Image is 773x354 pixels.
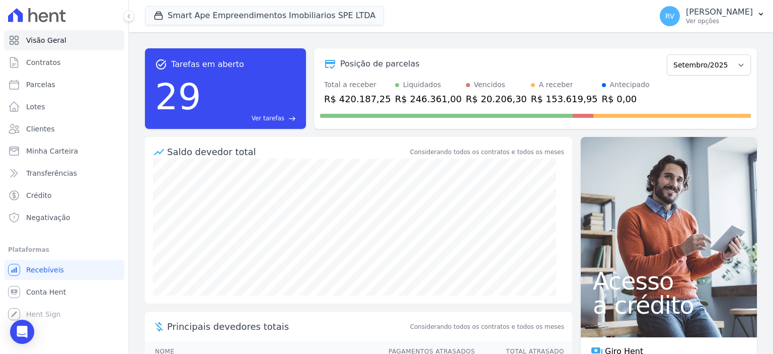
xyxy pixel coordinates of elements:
[145,6,384,25] button: Smart Ape Empreendimentos Imobiliarios SPE LTDA
[395,92,462,106] div: R$ 246.361,00
[4,30,124,50] a: Visão Geral
[410,322,564,331] span: Considerando todos os contratos e todos os meses
[26,213,70,223] span: Negativação
[4,207,124,228] a: Negativação
[324,80,391,90] div: Total a receber
[340,58,420,70] div: Posição de parcelas
[26,57,60,67] span: Contratos
[652,2,773,30] button: RV [PERSON_NAME] Ver opções
[531,92,598,106] div: R$ 153.619,95
[26,124,54,134] span: Clientes
[4,163,124,183] a: Transferências
[466,92,527,106] div: R$ 20.206,30
[26,146,78,156] span: Minha Carteira
[26,168,77,178] span: Transferências
[4,282,124,302] a: Conta Hent
[4,52,124,73] a: Contratos
[4,185,124,205] a: Crédito
[26,287,66,297] span: Conta Hent
[171,58,244,70] span: Tarefas em aberto
[4,141,124,161] a: Minha Carteira
[167,145,408,159] div: Saldo devedor total
[593,293,745,317] span: a crédito
[8,244,120,256] div: Plataformas
[167,320,408,333] span: Principais devedores totais
[10,320,34,344] div: Open Intercom Messenger
[26,102,45,112] span: Lotes
[324,92,391,106] div: R$ 420.187,25
[686,7,753,17] p: [PERSON_NAME]
[602,92,650,106] div: R$ 0,00
[155,58,167,70] span: task_alt
[252,114,284,123] span: Ver tarefas
[4,260,124,280] a: Recebíveis
[155,70,201,123] div: 29
[686,17,753,25] p: Ver opções
[26,190,52,200] span: Crédito
[539,80,573,90] div: A receber
[26,265,64,275] span: Recebíveis
[403,80,441,90] div: Liquidados
[26,80,55,90] span: Parcelas
[665,13,675,20] span: RV
[288,115,296,122] span: east
[26,35,66,45] span: Visão Geral
[4,119,124,139] a: Clientes
[610,80,650,90] div: Antecipado
[593,269,745,293] span: Acesso
[4,97,124,117] a: Lotes
[4,75,124,95] a: Parcelas
[410,148,564,157] div: Considerando todos os contratos e todos os meses
[474,80,505,90] div: Vencidos
[205,114,296,123] a: Ver tarefas east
